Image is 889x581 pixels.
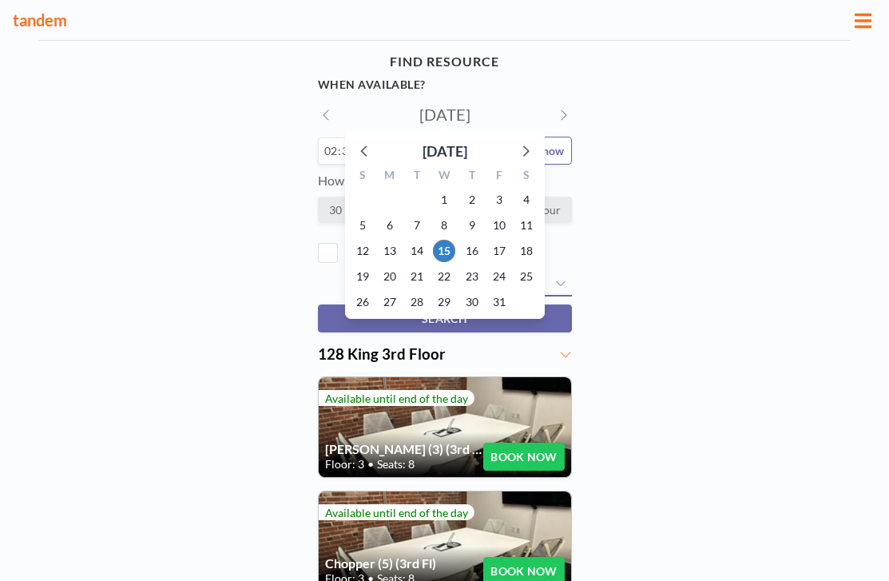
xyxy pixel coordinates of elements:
[318,173,375,188] label: How long?
[515,189,538,211] span: Saturday, October 4, 2025
[318,345,446,363] span: 128 King 3rd Floor
[403,166,431,187] div: T
[406,240,428,262] span: Tuesday, October 14, 2025
[325,506,468,519] span: Available until end of the day
[351,265,374,288] span: Sunday, October 19, 2025
[379,214,401,237] span: Monday, October 6, 2025
[379,265,401,288] span: Monday, October 20, 2025
[492,144,565,157] span: Available now
[513,166,540,187] div: S
[433,240,455,262] span: Wednesday, October 15, 2025
[377,457,415,472] span: Seats: 8
[406,214,428,237] span: Tuesday, October 7, 2025
[515,240,538,262] span: Saturday, October 18, 2025
[433,214,455,237] span: Wednesday, October 8, 2025
[461,189,483,211] span: Thursday, October 2, 2025
[379,240,401,262] span: Monday, October 13, 2025
[488,291,510,313] span: Friday, October 31, 2025
[461,265,483,288] span: Thursday, October 23, 2025
[379,291,401,313] span: Monday, October 27, 2025
[318,304,572,332] button: SEARCH
[351,240,374,262] span: Sunday, October 12, 2025
[13,10,850,30] h3: tandem
[367,457,374,472] span: •
[318,197,375,223] label: 30 min
[351,291,374,313] span: Sunday, October 26, 2025
[423,140,467,162] div: [DATE]
[325,457,364,472] span: Floor: 3
[406,291,428,313] span: Tuesday, October 28, 2025
[431,166,458,187] div: W
[488,189,510,211] span: Friday, October 3, 2025
[488,265,510,288] span: Friday, October 24, 2025
[318,47,572,76] h4: FIND RESOURCE
[515,214,538,237] span: Saturday, October 11, 2025
[433,265,455,288] span: Wednesday, October 22, 2025
[488,214,510,237] span: Friday, October 10, 2025
[325,555,484,571] h4: Chopper (5) (3rd Fl)
[325,392,468,405] span: Available until end of the day
[351,214,374,237] span: Sunday, October 5, 2025
[461,291,483,313] span: Thursday, October 30, 2025
[349,166,376,187] div: S
[483,443,564,471] button: BOOK NOW
[433,189,455,211] span: Wednesday, October 1, 2025
[517,197,572,223] label: 1 hour
[325,441,484,457] h4: [PERSON_NAME] (3) (3rd Fl)
[515,265,538,288] span: Saturday, October 25, 2025
[461,240,483,262] span: Thursday, October 16, 2025
[486,166,513,187] div: F
[461,214,483,237] span: Thursday, October 9, 2025
[488,240,510,262] span: Friday, October 17, 2025
[406,265,428,288] span: Tuesday, October 21, 2025
[458,166,486,187] div: T
[433,291,455,313] span: Wednesday, October 29, 2025
[376,166,403,187] div: M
